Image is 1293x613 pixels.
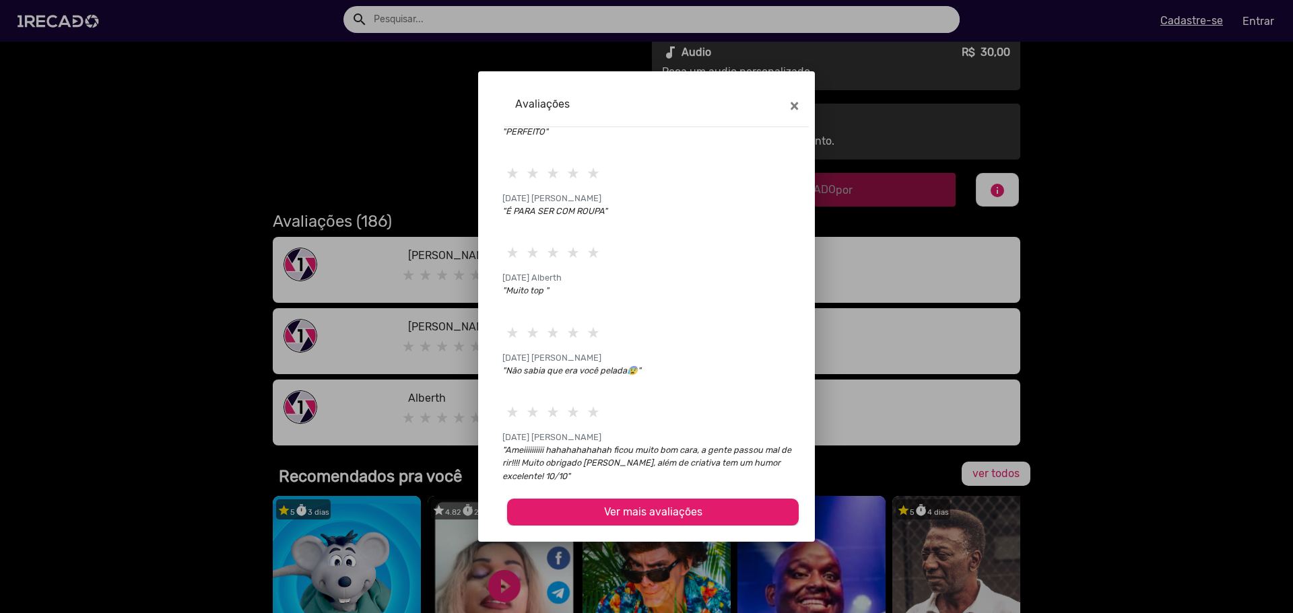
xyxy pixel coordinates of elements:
[507,499,799,526] button: Ver mais avaliações
[502,271,562,284] p: [DATE] Alberth
[502,351,601,364] p: [DATE] [PERSON_NAME]
[502,285,549,295] i: "Muito top "
[502,127,548,137] i: "PERFEITO"
[502,431,601,443] p: [DATE] [PERSON_NAME]
[502,206,607,216] i: "É PARA SER COM ROUPA"
[502,192,601,205] p: [DATE] [PERSON_NAME]
[515,98,570,110] h5: Avaliações
[604,505,702,518] span: Ver mais avaliações
[502,445,791,480] i: "Ameiiiiiiiiii hahahahahahah ficou muito bom cara, a gente passou mal de rir!!!! Muito obrigado [...
[790,96,799,115] span: ×
[502,365,641,375] i: "Não sabia que era você pelada😰"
